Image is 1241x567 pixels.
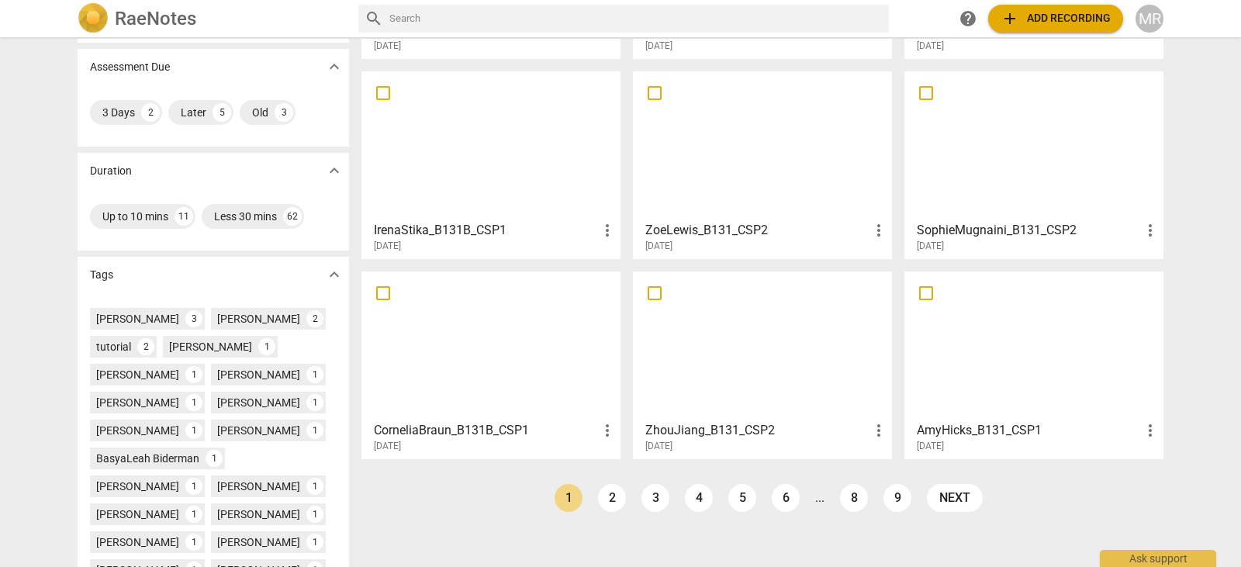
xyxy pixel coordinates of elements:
div: 3 Days [102,105,135,120]
div: [PERSON_NAME] [217,423,300,438]
div: 1 [306,506,323,523]
div: 1 [185,506,202,523]
li: ... [815,491,824,505]
span: more_vert [869,421,888,440]
div: [PERSON_NAME] [217,506,300,522]
div: 62 [283,207,302,226]
div: [PERSON_NAME] [217,479,300,494]
div: [PERSON_NAME] [96,506,179,522]
span: Add recording [1001,9,1111,28]
span: [DATE] [645,40,672,53]
h3: AmyHicks_B131_CSP1 [917,421,1141,440]
div: 1 [185,366,202,383]
span: [DATE] [374,440,401,453]
div: 1 [306,478,323,495]
div: [PERSON_NAME] [96,395,179,410]
span: expand_more [325,265,344,284]
a: ZoeLewis_B131_CSP2[DATE] [638,77,887,252]
img: Logo [78,3,109,34]
a: Page 5 [728,484,756,512]
a: Page 3 [641,484,669,512]
div: 1 [306,366,323,383]
h3: ZhouJiang_B131_CSP2 [645,421,869,440]
a: Page 6 [772,484,800,512]
div: 5 [213,103,231,122]
div: tutorial [96,339,131,354]
span: search [365,9,383,28]
a: AmyHicks_B131_CSP1[DATE] [910,277,1158,452]
div: [PERSON_NAME] [217,534,300,550]
span: [DATE] [374,240,401,253]
a: IrenaStika_B131B_CSP1[DATE] [367,77,615,252]
div: [PERSON_NAME] [96,367,179,382]
div: Ask support [1100,550,1216,567]
span: more_vert [1141,221,1160,240]
div: [PERSON_NAME] [96,423,179,438]
div: [PERSON_NAME] [217,395,300,410]
a: Page 4 [685,484,713,512]
span: [DATE] [917,40,944,53]
div: 1 [185,422,202,439]
span: [DATE] [917,440,944,453]
span: help [959,9,977,28]
span: more_vert [869,221,888,240]
button: Upload [988,5,1123,33]
div: 1 [185,478,202,495]
a: Page 8 [840,484,868,512]
h2: RaeNotes [115,8,196,29]
span: more_vert [1141,421,1160,440]
h3: CorneliaBraun_B131B_CSP1 [374,421,598,440]
div: Old [252,105,268,120]
a: Page 1 is your current page [555,484,582,512]
div: Up to 10 mins [102,209,168,224]
div: [PERSON_NAME] [96,311,179,327]
button: MR [1136,5,1163,33]
h3: IrenaStika_B131B_CSP1 [374,221,598,240]
h3: SophieMugnaini_B131_CSP2 [917,221,1141,240]
div: [PERSON_NAME] [217,311,300,327]
button: Show more [323,55,346,78]
span: expand_more [325,161,344,180]
a: CorneliaBraun_B131B_CSP1[DATE] [367,277,615,452]
a: Page 2 [598,484,626,512]
div: 2 [141,103,160,122]
span: [DATE] [645,240,672,253]
span: [DATE] [917,240,944,253]
div: 1 [258,338,275,355]
div: 1 [185,534,202,551]
div: Less 30 mins [214,209,277,224]
div: 3 [185,310,202,327]
p: Duration [90,163,132,179]
div: 1 [206,450,223,467]
a: LogoRaeNotes [78,3,346,34]
div: [PERSON_NAME] [96,534,179,550]
div: 1 [306,394,323,411]
div: 2 [137,338,154,355]
h3: ZoeLewis_B131_CSP2 [645,221,869,240]
span: add [1001,9,1019,28]
span: expand_more [325,57,344,76]
a: Page 9 [883,484,911,512]
div: 1 [185,394,202,411]
a: next [927,484,983,512]
div: [PERSON_NAME] [217,367,300,382]
div: 11 [175,207,193,226]
div: [PERSON_NAME] [96,479,179,494]
span: [DATE] [374,40,401,53]
a: SophieMugnaini_B131_CSP2[DATE] [910,77,1158,252]
input: Search [389,6,883,31]
div: BasyaLeah Biderman [96,451,199,466]
span: more_vert [598,421,617,440]
button: Show more [323,263,346,286]
div: 1 [306,422,323,439]
a: ZhouJiang_B131_CSP2[DATE] [638,277,887,452]
p: Assessment Due [90,59,170,75]
a: Help [954,5,982,33]
div: 1 [306,534,323,551]
span: [DATE] [645,440,672,453]
div: 3 [275,103,293,122]
span: more_vert [598,221,617,240]
p: Tags [90,267,113,283]
div: [PERSON_NAME] [169,339,252,354]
